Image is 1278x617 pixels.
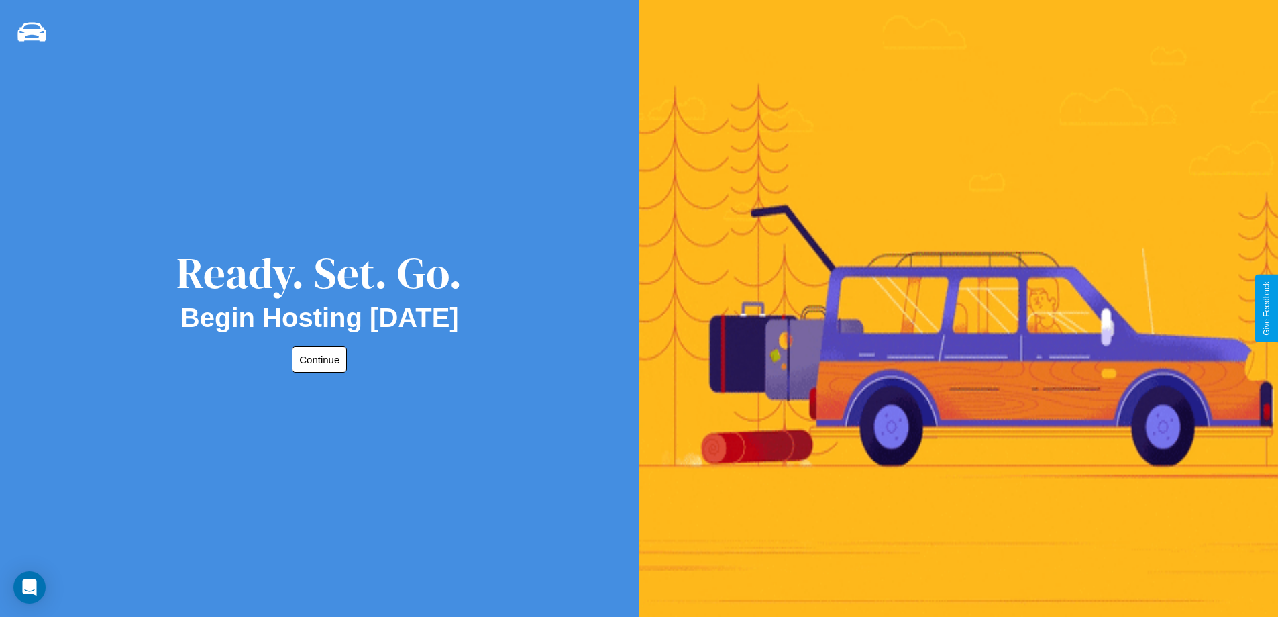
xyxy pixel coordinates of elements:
div: Open Intercom Messenger [13,571,46,604]
button: Continue [292,346,347,373]
div: Ready. Set. Go. [176,243,462,303]
div: Give Feedback [1262,281,1271,336]
h2: Begin Hosting [DATE] [180,303,459,333]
